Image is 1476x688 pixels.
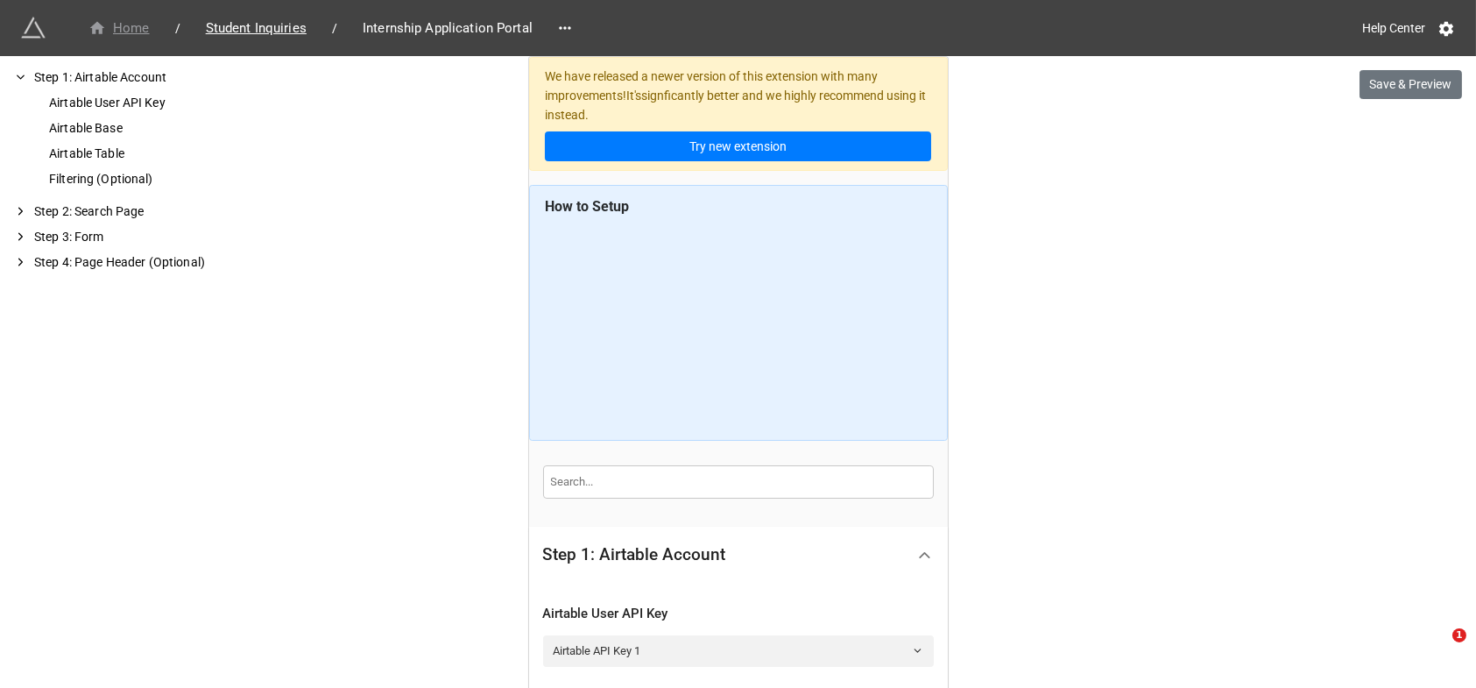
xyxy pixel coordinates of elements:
iframe: miniExtensions Form with Lookup Page [545,223,931,425]
input: Search... [543,465,934,499]
div: Airtable User API Key [543,604,934,625]
span: 1 [1452,628,1466,642]
div: Airtable Table [46,145,280,163]
div: Step 1: Airtable Account [31,68,280,87]
div: Airtable User API Key [46,94,280,112]
span: Internship Application Portal [352,18,543,39]
div: Step 1: Airtable Account [529,527,948,583]
div: Step 1: Airtable Account [543,546,726,564]
div: Step 2: Search Page [31,202,280,221]
div: We have released a newer version of this extension with many improvements! It's signficantly bett... [529,57,948,172]
span: Student Inquiries [195,18,317,39]
a: Try new extension [545,131,931,161]
div: Filtering (Optional) [46,170,280,188]
iframe: Intercom live chat [1416,628,1458,670]
a: Home [70,18,168,39]
img: miniextensions-icon.73ae0678.png [21,16,46,40]
button: Save & Preview [1359,70,1462,100]
a: Airtable API Key 1 [543,635,934,667]
li: / [175,19,180,38]
div: Airtable Base [46,119,280,138]
a: Help Center [1350,12,1437,44]
div: Step 4: Page Header (Optional) [31,253,280,272]
div: Step 3: Form [31,228,280,246]
nav: breadcrumb [70,18,551,39]
li: / [332,19,337,38]
a: Student Inquiries [187,18,325,39]
b: How to Setup [545,198,629,215]
div: Home [88,18,150,39]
